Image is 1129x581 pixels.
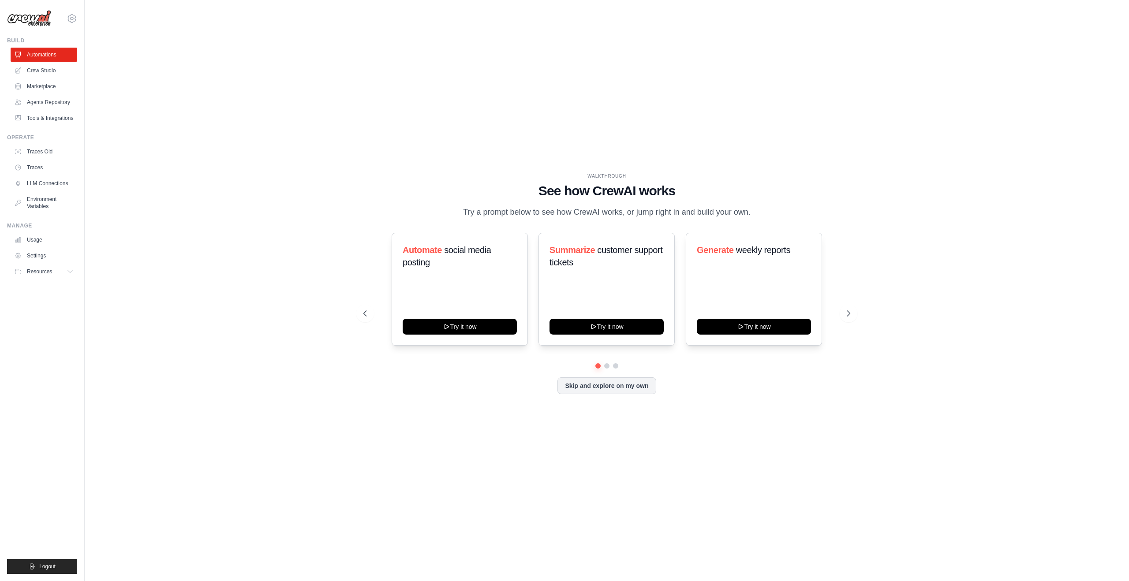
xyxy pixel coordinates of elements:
a: Tools & Integrations [11,111,77,125]
div: Operate [7,134,77,141]
div: WALKTHROUGH [363,173,850,179]
button: Skip and explore on my own [557,377,656,394]
button: Try it now [697,319,811,335]
img: Logo [7,10,51,27]
a: Environment Variables [11,192,77,213]
a: Marketplace [11,79,77,93]
a: Crew Studio [11,63,77,78]
span: social media posting [403,245,491,267]
div: Build [7,37,77,44]
a: LLM Connections [11,176,77,190]
span: Generate [697,245,734,255]
a: Traces Old [11,145,77,159]
button: Try it now [550,319,664,335]
button: Resources [11,264,77,279]
a: Automations [11,48,77,62]
a: Agents Repository [11,95,77,109]
button: Try it now [403,319,517,335]
span: Summarize [550,245,595,255]
a: Usage [11,233,77,247]
span: Logout [39,563,56,570]
a: Settings [11,249,77,263]
div: Manage [7,222,77,229]
p: Try a prompt below to see how CrewAI works, or jump right in and build your own. [459,206,755,219]
span: weekly reports [736,245,790,255]
span: Automate [403,245,442,255]
span: customer support tickets [550,245,662,267]
button: Logout [7,559,77,574]
span: Resources [27,268,52,275]
a: Traces [11,160,77,175]
h1: See how CrewAI works [363,183,850,199]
